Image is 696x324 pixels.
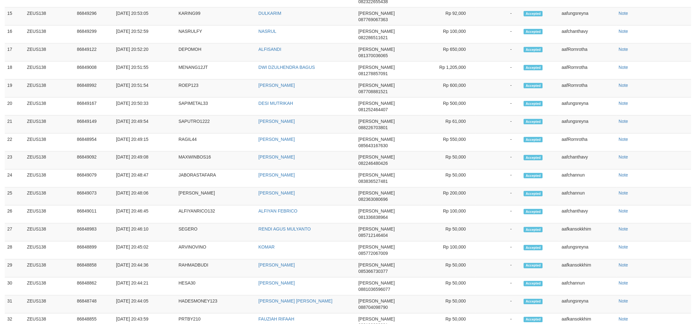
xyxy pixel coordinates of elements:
[524,11,543,16] span: Accepted
[421,116,475,134] td: Rp 61,000
[524,29,543,34] span: Accepted
[619,101,628,106] a: Note
[475,260,521,278] td: -
[358,287,390,292] span: 0881036596077
[619,65,628,70] a: Note
[113,80,176,98] td: [DATE] 20:51:54
[74,278,113,296] td: 86848862
[358,35,388,40] span: 082286511621
[524,191,543,196] span: Accepted
[475,134,521,152] td: -
[358,245,395,250] span: [PERSON_NAME]
[619,209,628,214] a: Note
[176,224,256,242] td: SEGERO
[358,65,395,70] span: [PERSON_NAME]
[259,227,311,232] a: RENDI AGUS MULYANTO
[113,44,176,62] td: [DATE] 20:52:20
[475,62,521,80] td: -
[475,278,521,296] td: -
[74,152,113,170] td: 86849092
[559,134,616,152] td: aafRornrotha
[5,44,24,62] td: 17
[524,83,543,88] span: Accepted
[619,281,628,286] a: Note
[475,26,521,44] td: -
[113,260,176,278] td: [DATE] 20:44:36
[358,83,395,88] span: [PERSON_NAME]
[24,134,74,152] td: ZEUS138
[259,263,295,268] a: [PERSON_NAME]
[421,98,475,116] td: Rp 500,000
[524,119,543,124] span: Accepted
[524,263,543,268] span: Accepted
[259,119,295,124] a: [PERSON_NAME]
[5,62,24,80] td: 18
[358,17,388,22] span: 087769067363
[475,152,521,170] td: -
[619,29,628,34] a: Note
[421,278,475,296] td: Rp 50,000
[113,296,176,314] td: [DATE] 20:44:05
[421,8,475,26] td: Rp 92,000
[358,11,395,16] span: [PERSON_NAME]
[74,62,113,80] td: 86849008
[524,47,543,52] span: Accepted
[358,155,395,160] span: [PERSON_NAME]
[358,251,388,256] span: 085772067009
[259,281,295,286] a: [PERSON_NAME]
[475,224,521,242] td: -
[24,206,74,224] td: ZEUS138
[176,242,256,260] td: ARVINOVINO
[113,26,176,44] td: [DATE] 20:52:59
[358,281,395,286] span: [PERSON_NAME]
[524,65,543,70] span: Accepted
[475,188,521,206] td: -
[421,206,475,224] td: Rp 100,000
[559,188,616,206] td: aafchannun
[259,245,275,250] a: KOMAR
[559,8,616,26] td: aafungsreyna
[74,170,113,188] td: 86849079
[559,116,616,134] td: aafungsreyna
[559,296,616,314] td: aafungsreyna
[421,44,475,62] td: Rp 650,000
[259,83,295,88] a: [PERSON_NAME]
[559,242,616,260] td: aafungsreyna
[74,206,113,224] td: 86849011
[475,206,521,224] td: -
[421,296,475,314] td: Rp 50,000
[559,62,616,80] td: aafRornrotha
[259,29,277,34] a: NASRUL
[524,155,543,160] span: Accepted
[358,161,388,166] span: 082246480426
[358,263,395,268] span: [PERSON_NAME]
[358,173,395,178] span: [PERSON_NAME]
[619,137,628,142] a: Note
[358,233,388,238] span: 085712146404
[259,101,293,106] a: DESI MUTRIKAH
[24,170,74,188] td: ZEUS138
[259,317,295,322] a: FAUZIAH RIFAAH
[176,98,256,116] td: SAPIMETAL33
[5,188,24,206] td: 25
[358,215,388,220] span: 081336838964
[559,152,616,170] td: aafchanthavy
[524,137,543,142] span: Accepted
[113,170,176,188] td: [DATE] 20:48:47
[259,65,315,70] a: DWI DZULHENDRA BAGUS
[619,227,628,232] a: Note
[5,278,24,296] td: 30
[524,227,543,232] span: Accepted
[24,62,74,80] td: ZEUS138
[421,260,475,278] td: Rp 50,000
[74,44,113,62] td: 86849122
[358,125,388,130] span: 088226703801
[358,29,395,34] span: [PERSON_NAME]
[113,206,176,224] td: [DATE] 20:46:45
[259,209,297,214] a: ALFIYAN FEBRICO
[559,98,616,116] td: aafungsreyna
[259,47,281,52] a: ALFISANDI
[5,206,24,224] td: 26
[5,8,24,26] td: 15
[74,98,113,116] td: 86849167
